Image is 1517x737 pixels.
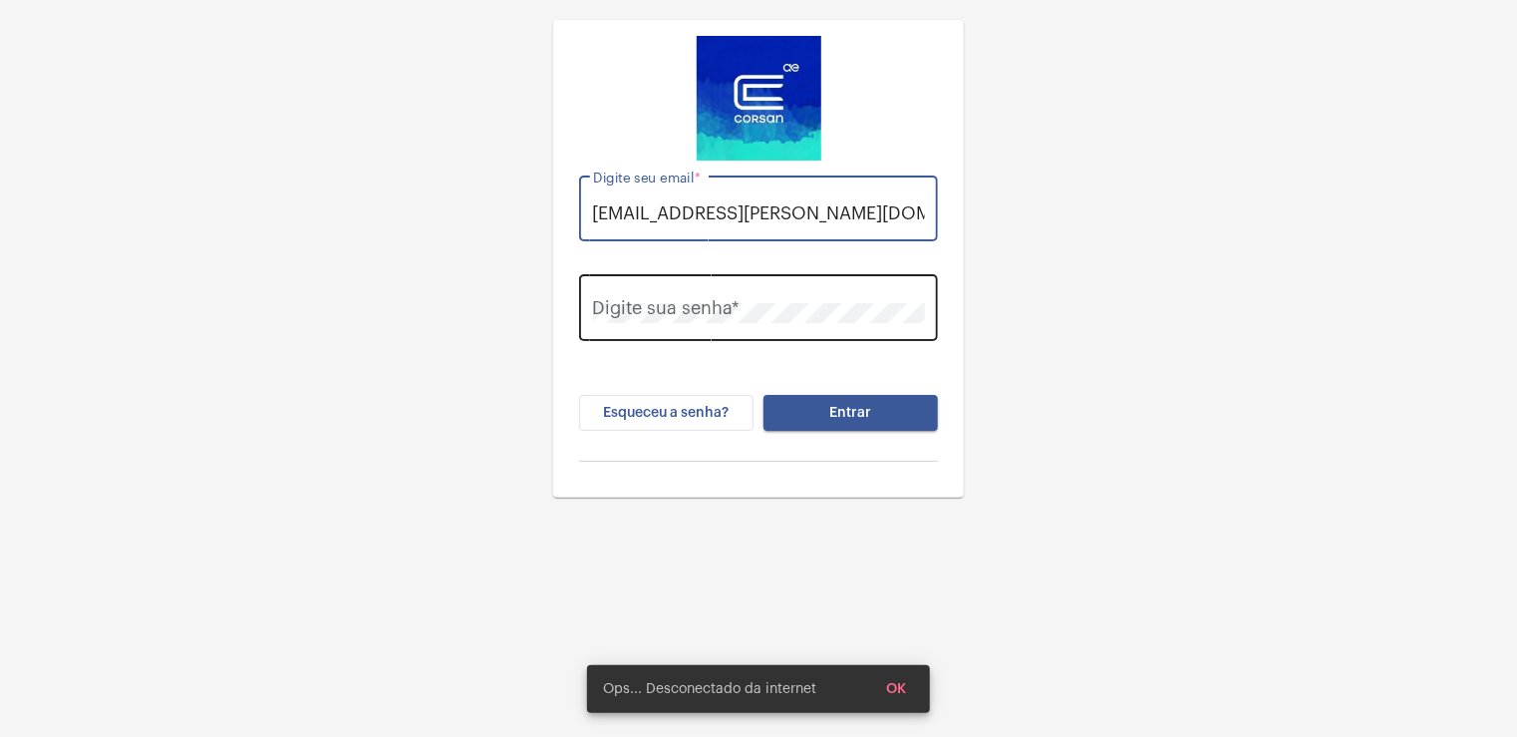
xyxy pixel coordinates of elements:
span: Ops... Desconectado da internet [603,679,816,699]
button: Entrar [763,395,938,431]
span: Entrar [830,406,872,420]
button: Esqueceu a senha? [579,395,754,431]
img: d4669ae0-8c07-2337-4f67-34b0df7f5ae4.jpeg [697,36,821,161]
button: OK [870,671,922,707]
input: Digite seu email [593,203,925,223]
span: OK [886,682,906,696]
span: Esqueceu a senha? [604,406,730,420]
